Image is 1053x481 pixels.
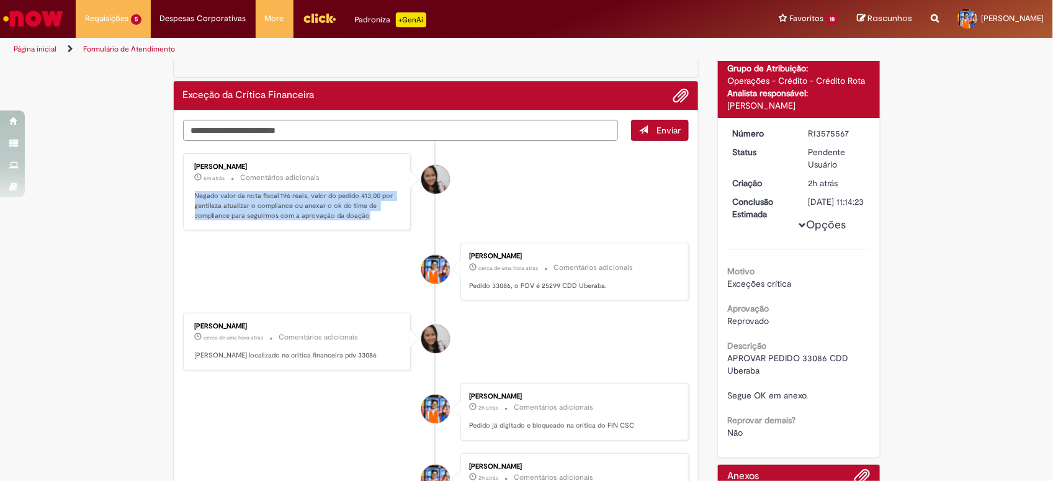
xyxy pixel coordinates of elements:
[809,196,866,208] div: [DATE] 11:14:23
[183,90,315,101] h2: Exceção da Crítica Financeira Histórico de tíquete
[673,88,689,104] button: Adicionar anexos
[857,13,912,25] a: Rascunhos
[809,178,838,189] span: 2h atrás
[469,281,676,291] p: Pedido 33086, o PDV é 25299 CDD Uberaba.
[421,395,450,423] div: Artur Lacerda
[723,177,799,189] dt: Criação
[204,174,225,182] time: 29/09/2025 11:54:16
[867,12,912,24] span: Rascunhos
[727,427,743,438] span: Não
[789,12,823,25] span: Favoritos
[727,62,871,74] div: Grupo de Atribuição:
[809,177,866,189] div: 29/09/2025 10:08:02
[469,393,676,400] div: [PERSON_NAME]
[631,120,689,141] button: Enviar
[727,99,871,112] div: [PERSON_NAME]
[85,12,128,25] span: Requisições
[421,255,450,284] div: Artur Lacerda
[478,404,498,411] time: 29/09/2025 10:25:56
[809,178,838,189] time: 29/09/2025 10:08:02
[195,323,401,330] div: [PERSON_NAME]
[1,6,65,31] img: ServiceNow
[9,38,692,61] ul: Trilhas de página
[183,120,619,142] textarea: Digite sua mensagem aqui...
[421,325,450,353] div: undefined Off-line
[727,74,871,87] div: Operações - Crédito - Crédito Rota
[195,351,401,361] p: [PERSON_NAME] localizado na critica financeira pdv 33086
[723,196,799,220] dt: Conclusão Estimada
[469,421,676,431] p: Pedido já digitado e bloqueado na crítica do FIN CSC
[656,125,681,136] span: Enviar
[727,303,769,314] b: Aprovação
[727,340,766,351] b: Descrição
[826,14,838,25] span: 18
[355,12,426,27] div: Padroniza
[981,13,1044,24] span: [PERSON_NAME]
[553,263,633,273] small: Comentários adicionais
[83,44,175,54] a: Formulário de Atendimento
[809,146,866,171] div: Pendente Usuário
[727,278,791,289] span: Exceções crítica
[478,264,538,272] span: cerca de uma hora atrás
[303,9,336,27] img: click_logo_yellow_360x200.png
[727,415,795,426] b: Reprovar demais?
[727,353,851,401] span: APROVAR PEDIDO 33086 CDD Uberaba Segue OK em anexo.
[727,315,769,326] span: Reprovado
[131,14,141,25] span: 5
[396,12,426,27] p: +GenAi
[204,334,264,341] span: cerca de uma hora atrás
[727,266,755,277] b: Motivo
[204,174,225,182] span: 6m atrás
[195,163,401,171] div: [PERSON_NAME]
[478,404,498,411] span: 2h atrás
[723,127,799,140] dt: Número
[421,165,450,194] div: Valeria Maria Da Conceicao
[14,44,56,54] a: Página inicial
[241,173,320,183] small: Comentários adicionais
[478,264,538,272] time: 29/09/2025 11:12:32
[723,146,799,158] dt: Status
[469,463,676,470] div: [PERSON_NAME]
[727,87,871,99] div: Analista responsável:
[195,191,401,220] p: Negado valor da nota fiscal 196 reais, valor do pedido 413,00 por gentileza atualizar o complianc...
[514,402,593,413] small: Comentários adicionais
[265,12,284,25] span: More
[279,332,359,343] small: Comentários adicionais
[469,253,676,260] div: [PERSON_NAME]
[160,12,246,25] span: Despesas Corporativas
[809,127,866,140] div: R13575567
